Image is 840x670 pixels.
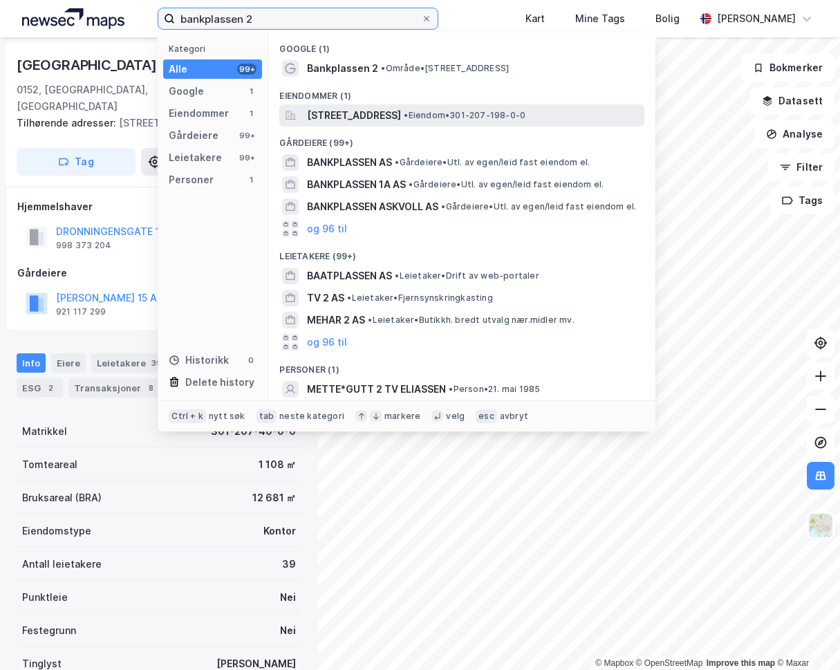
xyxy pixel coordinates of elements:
[368,315,372,325] span: •
[237,152,256,163] div: 99+
[169,149,222,166] div: Leietakere
[409,179,604,190] span: Gårdeiere • Utl. av egen/leid fast eiendom el.
[280,589,296,606] div: Nei
[68,378,163,398] div: Transaksjoner
[149,356,165,370] div: 39
[259,456,296,473] div: 1 108 ㎡
[476,409,497,423] div: esc
[17,198,301,215] div: Hjemmelshaver
[307,334,347,351] button: og 96 til
[56,240,111,251] div: 998 373 204
[368,315,574,326] span: Leietaker • Butikkh. bredt utvalg nær.midler mv.
[279,411,344,422] div: neste kategori
[17,148,136,176] button: Tag
[381,63,509,74] span: Område • [STREET_ADDRESS]
[169,105,229,122] div: Eiendommer
[655,10,680,27] div: Bolig
[268,80,655,104] div: Eiendommer (1)
[144,381,158,395] div: 8
[22,8,124,29] img: logo.a4113a55bc3d86da70a041830d287a7e.svg
[22,423,67,440] div: Matrikkel
[169,127,218,144] div: Gårdeiere
[91,353,170,373] div: Leietakere
[51,353,86,373] div: Eiere
[44,381,57,395] div: 2
[770,187,834,214] button: Tags
[307,381,446,398] span: METTE*GUTT 2 TV ELIASSEN
[741,54,834,82] button: Bokmerker
[237,64,256,75] div: 99+
[395,270,539,281] span: Leietaker • Drift av web-portaler
[707,658,775,668] a: Improve this map
[384,411,420,422] div: markere
[268,127,655,151] div: Gårdeiere (99+)
[750,87,834,115] button: Datasett
[175,8,421,29] input: Søk på adresse, matrikkel, gårdeiere, leietakere eller personer
[245,108,256,119] div: 1
[17,353,46,373] div: Info
[449,384,453,394] span: •
[185,374,254,391] div: Delete history
[169,83,204,100] div: Google
[245,86,256,97] div: 1
[771,604,840,670] iframe: Chat Widget
[17,54,178,76] div: [GEOGRAPHIC_DATA] 16
[282,556,296,573] div: 39
[263,523,296,539] div: Kontor
[347,292,351,303] span: •
[17,378,63,398] div: ESG
[409,179,413,189] span: •
[22,589,68,606] div: Punktleie
[245,355,256,366] div: 0
[595,658,633,668] a: Mapbox
[17,117,119,129] span: Tilhørende adresser:
[768,153,834,181] button: Filter
[22,490,102,506] div: Bruksareal (BRA)
[169,61,187,77] div: Alle
[525,10,545,27] div: Kart
[22,556,102,573] div: Antall leietakere
[404,110,408,120] span: •
[307,268,392,284] span: BAATPLASSEN AS
[307,107,401,124] span: [STREET_ADDRESS]
[22,622,76,639] div: Festegrunn
[17,265,301,281] div: Gårdeiere
[449,384,540,395] span: Person • 21. mai 1985
[307,312,365,328] span: MEHAR 2 AS
[307,221,347,237] button: og 96 til
[636,658,703,668] a: OpenStreetMap
[256,409,277,423] div: tab
[441,201,445,212] span: •
[307,198,438,215] span: BANKPLASSEN ASKVOLL AS
[169,409,206,423] div: Ctrl + k
[280,622,296,639] div: Nei
[575,10,625,27] div: Mine Tags
[808,512,834,539] img: Z
[252,490,296,506] div: 12 681 ㎡
[446,411,465,422] div: velg
[307,290,344,306] span: TV 2 AS
[237,130,256,141] div: 99+
[717,10,796,27] div: [PERSON_NAME]
[22,456,77,473] div: Tomteareal
[500,411,528,422] div: avbryt
[754,120,834,148] button: Analyse
[395,270,399,281] span: •
[56,306,106,317] div: 921 117 299
[245,174,256,185] div: 1
[22,523,91,539] div: Eiendomstype
[17,82,194,115] div: 0152, [GEOGRAPHIC_DATA], [GEOGRAPHIC_DATA]
[307,154,392,171] span: BANKPLASSEN AS
[404,110,525,121] span: Eiendom • 301-207-198-0-0
[395,157,399,167] span: •
[395,157,590,168] span: Gårdeiere • Utl. av egen/leid fast eiendom el.
[169,352,229,369] div: Historikk
[381,63,385,73] span: •
[268,32,655,57] div: Google (1)
[17,115,290,131] div: [STREET_ADDRESS]
[347,292,492,304] span: Leietaker • Fjernsynskringkasting
[268,353,655,378] div: Personer (1)
[169,44,262,54] div: Kategori
[209,411,245,422] div: nytt søk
